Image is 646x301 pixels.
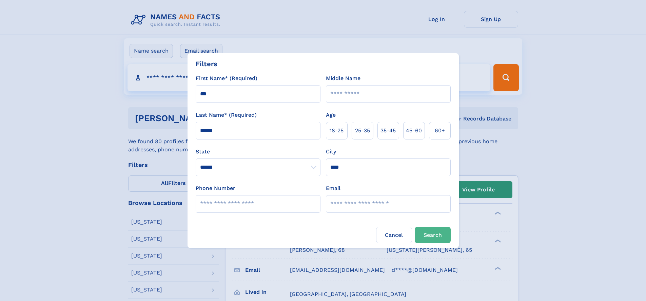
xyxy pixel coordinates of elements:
label: City [326,148,336,156]
div: Filters [196,59,217,69]
label: First Name* (Required) [196,74,257,82]
span: 18‑25 [330,127,344,135]
label: Email [326,184,340,192]
label: Middle Name [326,74,360,82]
label: Age [326,111,336,119]
span: 25‑35 [355,127,370,135]
label: Last Name* (Required) [196,111,257,119]
label: Phone Number [196,184,235,192]
span: 45‑60 [406,127,422,135]
button: Search [415,227,451,243]
span: 60+ [435,127,445,135]
span: 35‑45 [380,127,396,135]
label: Cancel [376,227,412,243]
label: State [196,148,320,156]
